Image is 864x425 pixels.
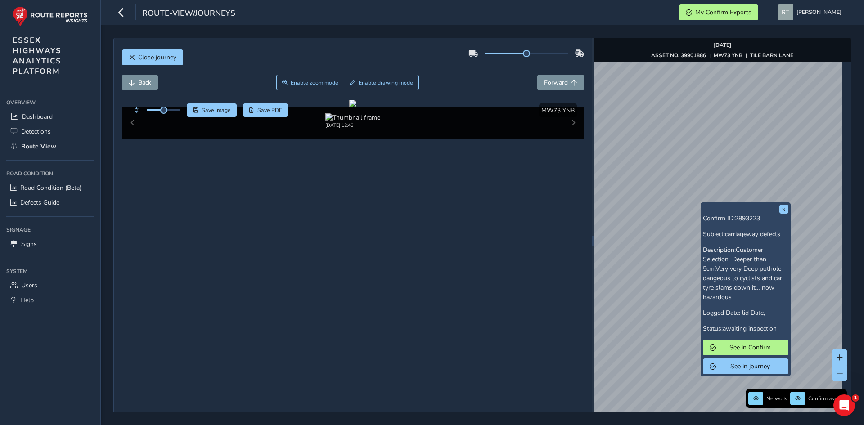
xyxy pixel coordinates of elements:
[703,245,788,302] p: Description:
[20,183,81,192] span: Road Condition (Beta)
[257,107,282,114] span: Save PDF
[541,106,575,115] span: MW73 YNB
[21,281,37,290] span: Users
[122,49,183,65] button: Close journey
[719,362,782,371] span: See in journey
[703,324,788,333] p: Status:
[142,8,235,20] span: route-view/journeys
[21,127,51,136] span: Detections
[651,52,706,59] strong: ASSET NO. 39901886
[6,293,94,308] a: Help
[138,78,151,87] span: Back
[325,122,380,129] div: [DATE] 12:46
[325,113,380,122] img: Thumbnail frame
[6,264,94,278] div: System
[202,107,231,114] span: Save image
[679,4,758,20] button: My Confirm Exports
[703,246,782,301] span: Customer Selection=Deeper than 5cm,Very very Deep pothole dangeous to cyclists and car tyre slams...
[725,230,780,238] span: carriageway defects
[766,395,787,402] span: Network
[703,229,788,239] p: Subject:
[21,240,37,248] span: Signs
[6,109,94,124] a: Dashboard
[291,79,338,86] span: Enable zoom mode
[187,103,237,117] button: Save
[750,52,793,59] strong: TILE BARN LANE
[122,75,158,90] button: Back
[833,394,855,416] iframe: Intercom live chat
[6,139,94,154] a: Route View
[359,79,413,86] span: Enable drawing mode
[735,214,760,223] span: 2893223
[779,205,788,214] button: x
[703,340,788,355] button: See in Confirm
[20,198,59,207] span: Defects Guide
[714,52,742,59] strong: MW73 YNB
[243,103,288,117] button: PDF
[778,4,793,20] img: diamond-layout
[6,124,94,139] a: Detections
[6,237,94,251] a: Signs
[537,75,584,90] button: Forward
[13,6,88,27] img: rr logo
[6,195,94,210] a: Defects Guide
[742,309,765,317] span: lid Date,
[138,53,176,62] span: Close journey
[13,35,62,76] span: ESSEX HIGHWAYS ANALYTICS PLATFORM
[6,223,94,237] div: Signage
[808,395,844,402] span: Confirm assets
[22,112,53,121] span: Dashboard
[544,78,568,87] span: Forward
[723,324,777,333] span: awaiting inspection
[703,214,788,223] p: Confirm ID:
[719,343,782,352] span: See in Confirm
[852,394,859,402] span: 1
[6,278,94,293] a: Users
[651,52,793,59] div: | |
[703,308,788,318] p: Logged Date:
[276,75,344,90] button: Zoom
[6,180,94,195] a: Road Condition (Beta)
[714,41,731,49] strong: [DATE]
[703,358,788,374] button: See in journey
[20,296,34,304] span: Help
[344,75,419,90] button: Draw
[695,8,751,17] span: My Confirm Exports
[796,4,841,20] span: [PERSON_NAME]
[21,142,56,151] span: Route View
[6,96,94,109] div: Overview
[778,4,845,20] button: [PERSON_NAME]
[6,167,94,180] div: Road Condition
